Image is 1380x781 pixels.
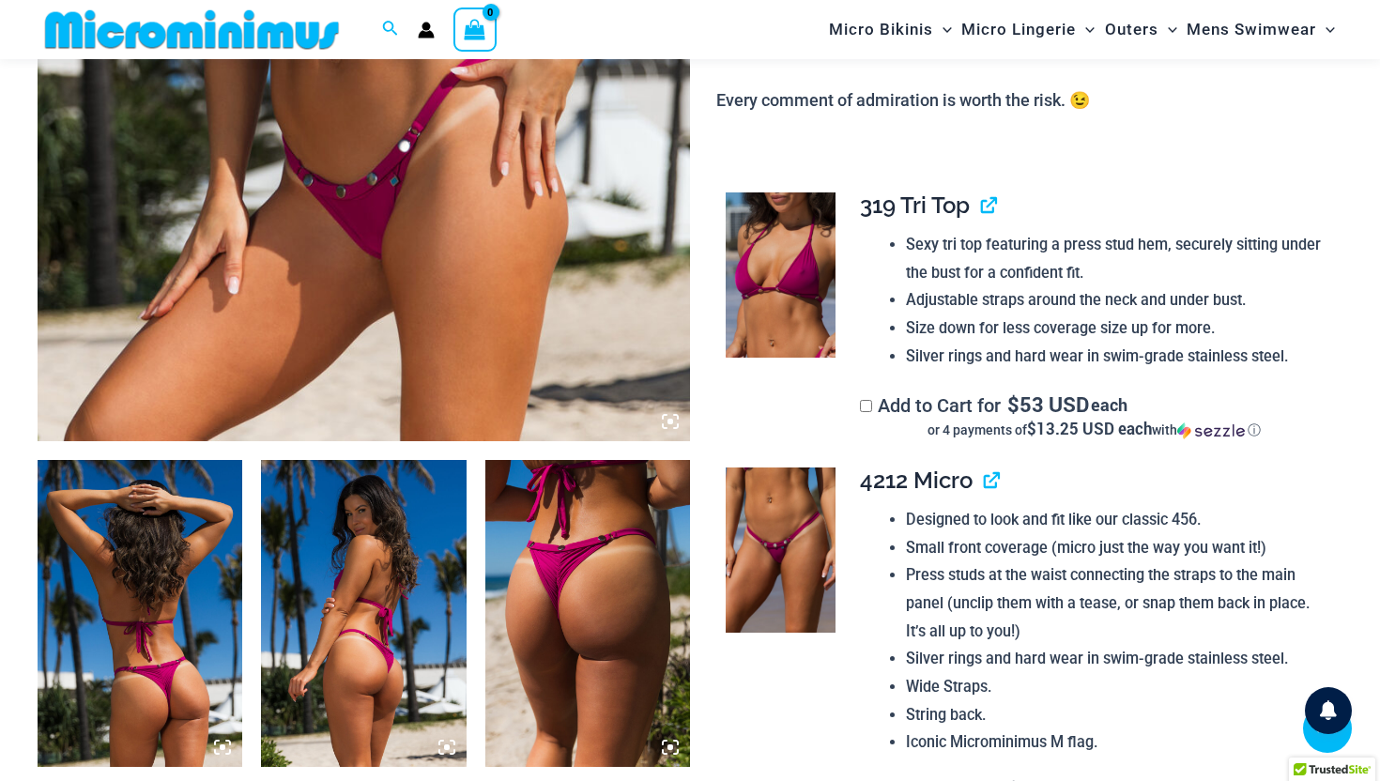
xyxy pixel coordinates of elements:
[860,421,1327,439] div: or 4 payments of with
[829,6,933,54] span: Micro Bikinis
[906,645,1327,673] li: Silver rings and hard wear in swim-grade stainless steel.
[1027,418,1152,439] span: $13.25 USD each
[1316,6,1335,54] span: Menu Toggle
[860,467,973,494] span: 4212 Micro
[906,506,1327,534] li: Designed to look and fit like our classic 456.
[1105,6,1158,54] span: Outers
[1177,422,1245,439] img: Sezzle
[824,6,957,54] a: Micro BikinisMenu ToggleMenu Toggle
[906,314,1327,343] li: Size down for less coverage size up for more.
[860,394,1327,440] label: Add to Cart for
[38,460,242,767] img: Tight Rope Pink 319 Top 4228 Thong
[906,231,1327,286] li: Sexy tri top featuring a press stud hem, securely sitting under the bust for a confident fit.
[906,673,1327,701] li: Wide Straps.
[1100,6,1182,54] a: OutersMenu ToggleMenu Toggle
[906,561,1327,645] li: Press studs at the waist connecting the straps to the main panel (unclip them with a tease, or sn...
[382,18,399,41] a: Search icon link
[906,728,1327,757] li: Iconic Microminimus M flag.
[860,191,970,219] span: 319 Tri Top
[38,8,346,51] img: MM SHOP LOGO FLAT
[1076,6,1095,54] span: Menu Toggle
[906,701,1327,729] li: String back.
[726,467,836,633] img: Tight Rope Pink 319 4212 Micro
[1007,390,1020,418] span: $
[860,400,872,412] input: Add to Cart for$53 USD eachor 4 payments of$13.25 USD eachwithSezzle Click to learn more about Se...
[860,421,1327,439] div: or 4 payments of$13.25 USD eachwithSezzle Click to learn more about Sezzle
[961,6,1076,54] span: Micro Lingerie
[933,6,952,54] span: Menu Toggle
[1182,6,1340,54] a: Mens SwimwearMenu ToggleMenu Toggle
[957,6,1099,54] a: Micro LingerieMenu ToggleMenu Toggle
[418,22,435,38] a: Account icon link
[1091,395,1127,414] span: each
[485,460,690,767] img: Tight Rope Pink 4228 Thong
[1007,395,1089,414] span: 53 USD
[726,192,836,358] img: Tight Rope Pink 319 Top
[1187,6,1316,54] span: Mens Swimwear
[821,3,1342,56] nav: Site Navigation
[906,286,1327,314] li: Adjustable straps around the neck and under bust.
[261,460,466,767] img: Tight Rope Pink 319 Top 4228 Thong
[1158,6,1177,54] span: Menu Toggle
[453,8,497,51] a: View Shopping Cart, empty
[906,343,1327,371] li: Silver rings and hard wear in swim-grade stainless steel.
[906,534,1327,562] li: Small front coverage (micro just the way you want it!)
